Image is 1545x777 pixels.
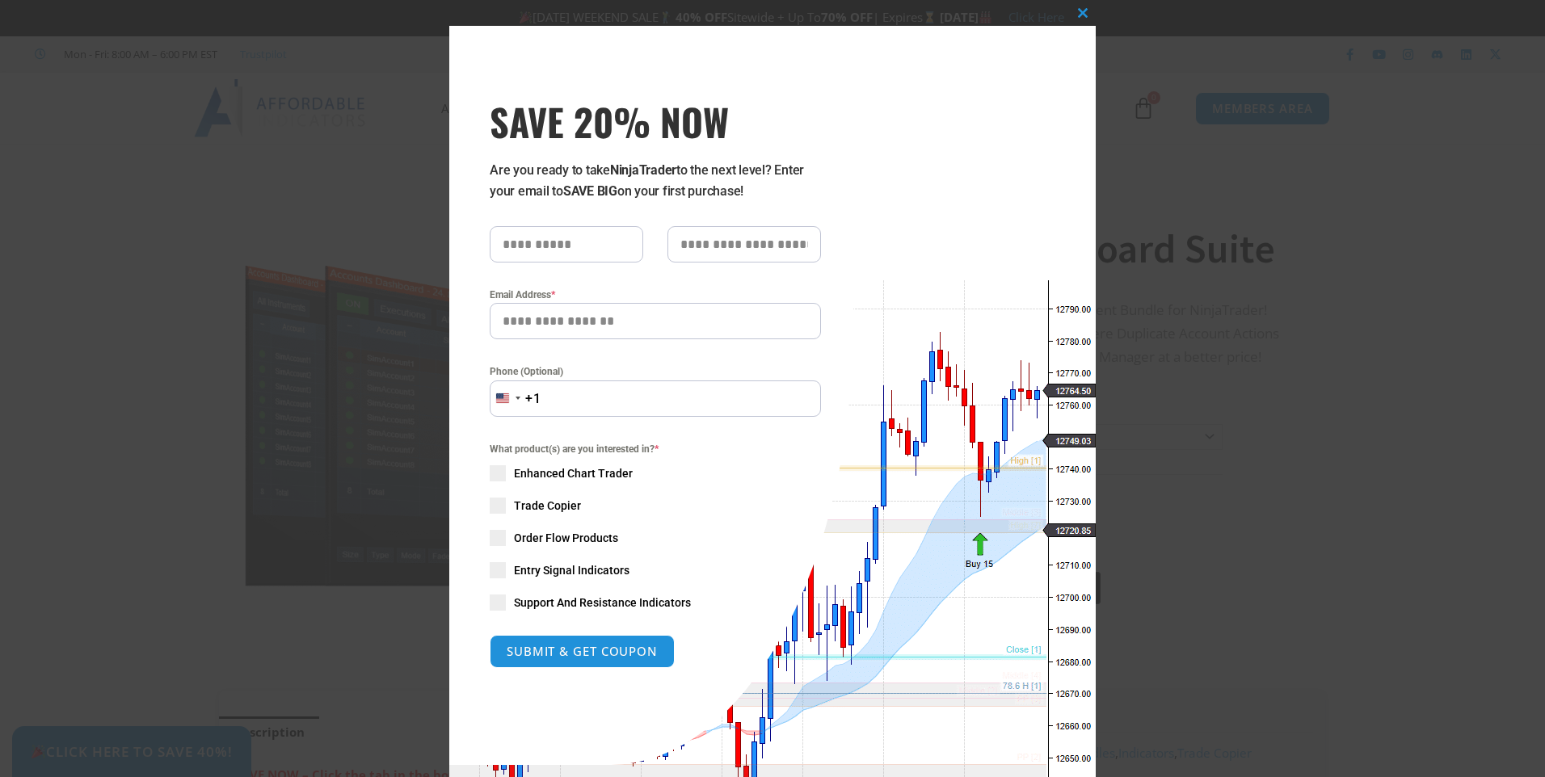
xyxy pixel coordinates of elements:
span: Support And Resistance Indicators [514,594,691,611]
button: Selected country [490,380,541,417]
label: Support And Resistance Indicators [490,594,821,611]
label: Order Flow Products [490,530,821,546]
span: What product(s) are you interested in? [490,441,821,457]
span: SAVE 20% NOW [490,99,821,144]
label: Phone (Optional) [490,363,821,380]
label: Entry Signal Indicators [490,562,821,578]
span: Order Flow Products [514,530,618,546]
p: Are you ready to take to the next level? Enter your email to on your first purchase! [490,160,821,202]
span: Entry Signal Indicators [514,562,629,578]
div: +1 [525,388,541,409]
button: SUBMIT & GET COUPON [490,635,675,668]
label: Enhanced Chart Trader [490,465,821,481]
span: Trade Copier [514,498,581,514]
label: Email Address [490,287,821,303]
strong: NinjaTrader [610,162,676,178]
span: Enhanced Chart Trader [514,465,633,481]
label: Trade Copier [490,498,821,514]
strong: SAVE BIG [563,183,617,199]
